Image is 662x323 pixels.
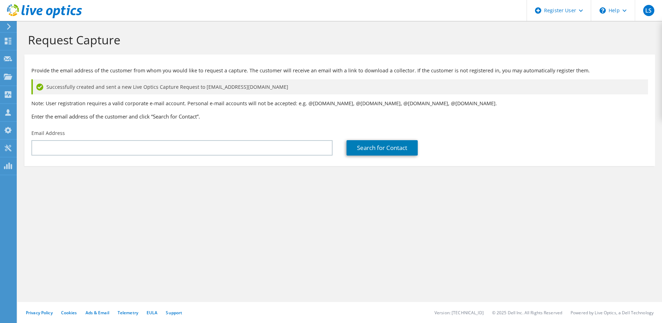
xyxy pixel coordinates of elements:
a: Cookies [61,310,77,316]
li: Version: [TECHNICAL_ID] [434,310,484,316]
a: Telemetry [118,310,138,316]
h3: Enter the email address of the customer and click “Search for Contact”. [31,113,648,120]
p: Note: User registration requires a valid corporate e-mail account. Personal e-mail accounts will ... [31,100,648,107]
a: Ads & Email [85,310,109,316]
label: Email Address [31,130,65,137]
li: Powered by Live Optics, a Dell Technology [571,310,654,316]
span: LS [643,5,654,16]
svg: \n [600,7,606,14]
span: Successfully created and sent a new Live Optics Capture Request to [EMAIL_ADDRESS][DOMAIN_NAME] [46,83,288,91]
p: Provide the email address of the customer from whom you would like to request a capture. The cust... [31,67,648,74]
a: Search for Contact [347,140,418,156]
li: © 2025 Dell Inc. All Rights Reserved [492,310,562,316]
h1: Request Capture [28,33,648,47]
a: EULA [147,310,157,316]
a: Privacy Policy [26,310,53,316]
a: Support [166,310,182,316]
